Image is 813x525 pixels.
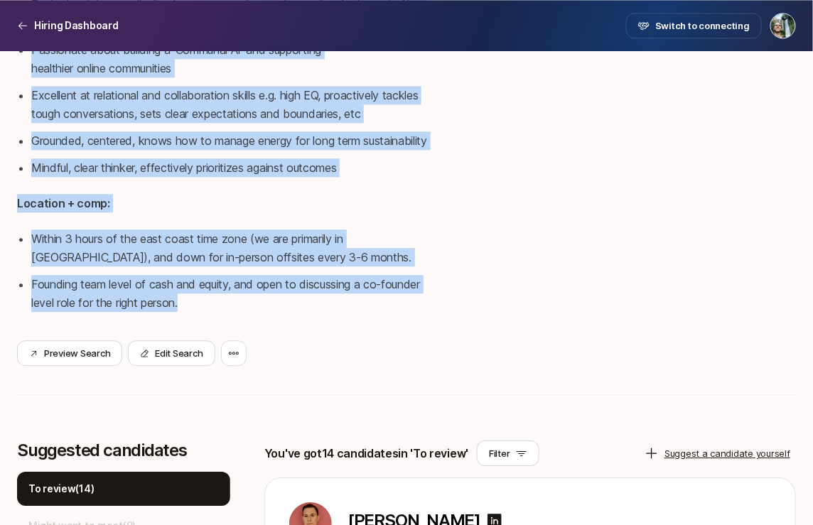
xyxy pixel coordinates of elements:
span: Switch to connecting [655,18,750,33]
li: Within 3 hours of the east coast time zone (we are primarily in [GEOGRAPHIC_DATA]), and down for ... [31,229,433,266]
li: Founding team level of cash and equity, and open to discussing a co-founder level role for the ri... [31,275,433,312]
button: Carter Cleveland [770,13,796,38]
li: Passionate about building a 'Communal AI' and supporting healthier online communities [31,40,433,77]
p: You've got 14 candidates in 'To review' [264,444,468,462]
p: Suggest a candidate yourself [664,446,790,460]
button: Preview Search [17,340,122,366]
img: Carter Cleveland [771,13,795,38]
p: To review ( 14 ) [28,480,94,497]
button: Edit Search [128,340,215,366]
li: Mindful, clear thinker, effectively prioritizes against outcomes [31,158,433,177]
p: Suggested candidates [17,440,230,460]
li: Excellent at relational and collaboration skills e.g. high EQ, proactively tackles tough conversa... [31,86,433,123]
button: Switch to connecting [626,13,762,38]
button: Filter [477,440,539,466]
p: Hiring Dashboard [34,17,119,34]
strong: Location + comp: [17,196,110,210]
li: Grounded, centered, knows how to manage energy for long term sustainability [31,131,433,150]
